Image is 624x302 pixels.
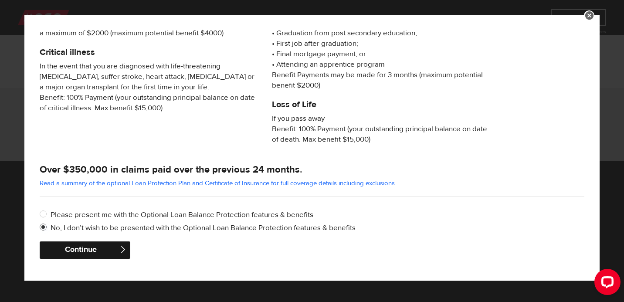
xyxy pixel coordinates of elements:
input: No, I don’t wish to be presented with the Optional Loan Balance Protection features & benefits [40,223,51,234]
span:  [119,246,127,253]
button: Continue [40,241,130,259]
label: Please present me with the Optional Loan Balance Protection features & benefits [51,210,584,220]
h5: Critical illness [40,47,259,58]
h5: Loss of Life [272,99,491,110]
label: No, I don’t wish to be presented with the Optional Loan Balance Protection features & benefits [51,223,584,233]
iframe: LiveChat chat widget [587,265,624,302]
span: If you pass away Benefit: 100% Payment (your outstanding principal balance on date of death. Max ... [272,113,491,145]
span: In the event that you are diagnosed with life-threatening [MEDICAL_DATA], suffer stroke, heart at... [40,61,259,113]
h4: Over $350,000 in claims paid over the previous 24 months. [40,163,584,176]
a: Read a summary of the optional Loan Protection Plan and Certificate of Insurance for full coverag... [40,179,396,187]
input: Please present me with the Optional Loan Balance Protection features & benefits [40,210,51,221]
